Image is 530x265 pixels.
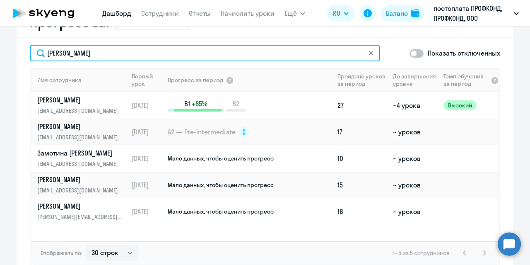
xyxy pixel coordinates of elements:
td: ~4 урока [390,92,440,119]
div: Баланс [386,8,408,18]
p: постоплата ПРОФКОНД, ПРОФКОНД, ООО [434,3,511,23]
span: A2 — Pre-Intermediate [168,127,236,136]
input: Поиск по имени, email, продукту или статусу [30,45,380,61]
td: 15 [334,172,390,198]
span: Отображать по: [41,249,82,257]
span: +85% [192,99,207,108]
a: [PERSON_NAME][PERSON_NAME][EMAIL_ADDRESS][DOMAIN_NAME] [37,202,128,221]
span: Высокий [443,100,477,110]
td: [DATE] [128,92,167,119]
th: Первый урок [128,68,167,92]
p: [EMAIL_ADDRESS][DOMAIN_NAME] [37,133,123,142]
td: [DATE] [128,119,167,145]
span: RU [333,8,340,18]
span: Темп обучения за период [443,73,488,88]
span: Мало данных, чтобы оценить прогресс [168,155,274,162]
button: постоплата ПРОФКОНД, ПРОФКОНД, ООО [429,3,523,23]
a: Отчеты [189,9,211,17]
td: ~ уроков [390,145,440,172]
td: [DATE] [128,198,167,225]
th: Имя сотрудника [31,68,128,92]
p: [EMAIL_ADDRESS][DOMAIN_NAME] [37,159,123,168]
a: Замотина [PERSON_NAME][EMAIL_ADDRESS][DOMAIN_NAME] [37,148,128,168]
span: Ещё [284,8,297,18]
p: [PERSON_NAME] [37,95,123,105]
p: [PERSON_NAME] [37,122,123,131]
p: [EMAIL_ADDRESS][DOMAIN_NAME] [37,106,123,115]
p: [EMAIL_ADDRESS][DOMAIN_NAME] [37,186,123,195]
p: [PERSON_NAME] [37,175,123,184]
a: [PERSON_NAME][EMAIL_ADDRESS][DOMAIN_NAME] [37,95,128,115]
span: B2 [232,99,239,108]
td: ~ уроков [390,119,440,145]
td: 27 [334,92,390,119]
span: Мало данных, чтобы оценить прогресс [168,208,274,215]
span: B1 [184,99,190,108]
a: [PERSON_NAME][EMAIL_ADDRESS][DOMAIN_NAME] [37,175,128,195]
td: 10 [334,145,390,172]
p: [PERSON_NAME] [37,202,123,211]
img: balance [411,9,419,17]
a: Дашборд [102,9,131,17]
p: Замотина [PERSON_NAME] [37,148,123,158]
a: [PERSON_NAME][EMAIL_ADDRESS][DOMAIN_NAME] [37,122,128,142]
a: Начислить уроки [221,9,275,17]
span: 1 - 5 из 5 сотрудников [392,249,450,257]
td: 17 [334,119,390,145]
span: Мало данных, чтобы оценить прогресс [168,181,274,189]
span: Прогресс за период [168,76,223,84]
td: ~ уроков [390,172,440,198]
td: [DATE] [128,172,167,198]
td: ~ уроков [390,198,440,225]
td: 16 [334,198,390,225]
th: Пройдено уроков за период [334,68,390,92]
a: Сотрудники [141,9,179,17]
p: [PERSON_NAME][EMAIL_ADDRESS][DOMAIN_NAME] [37,212,123,221]
button: Ещё [284,5,305,22]
p: Показать отключенных [428,48,500,58]
button: RU [327,5,354,22]
button: Балансbalance [381,5,424,22]
td: [DATE] [128,145,167,172]
th: До завершения уровня [390,68,440,92]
